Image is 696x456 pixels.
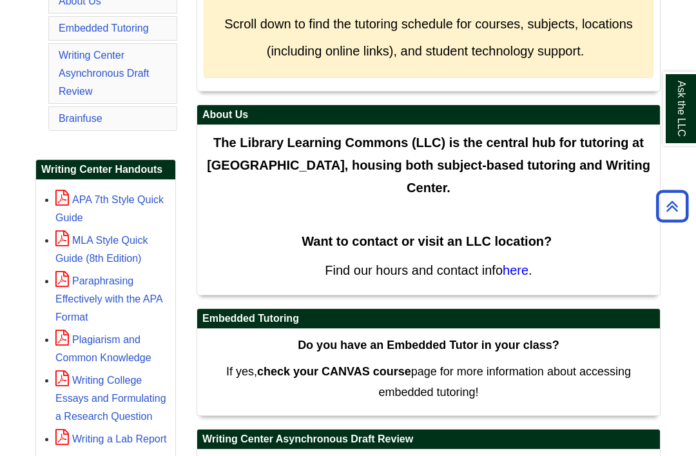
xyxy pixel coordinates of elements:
a: APA 7th Style Quick Guide [55,194,164,223]
span: Find our hours and contact info [325,263,503,277]
span: Scroll down to find the tutoring schedule for courses, subjects, locations (including online link... [224,17,633,58]
a: Plagiarism and Common Knowledge [55,334,151,363]
strong: check your CANVAS course [257,365,411,378]
h2: Writing Center Handouts [36,160,175,180]
span: The Library Learning Commons (LLC) is the central hub for tutoring at [GEOGRAPHIC_DATA], housing ... [207,135,650,195]
strong: Want to contact or visit an LLC location? [302,234,552,248]
a: Writing Center Asynchronous Draft Review [59,50,150,97]
a: Brainfuse [59,113,102,124]
h2: Writing Center Asynchronous Draft Review [197,430,660,450]
span: . [528,263,532,277]
h2: About Us [197,105,660,125]
span: If yes, page for more information about accessing embedded tutoring! [226,365,631,399]
a: Back to Top [652,197,693,215]
a: Writing College Essays and Formulating a Research Question [55,375,166,422]
a: Embedded Tutoring [59,23,149,34]
a: MLA Style Quick Guide (8th Edition) [55,235,148,264]
a: Writing a Lab Report [55,433,166,444]
a: here [503,263,528,277]
strong: Do you have an Embedded Tutor in your class? [298,339,559,352]
h2: Embedded Tutoring [197,309,660,329]
a: Paraphrasing Effectively with the APA Format [55,275,162,322]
